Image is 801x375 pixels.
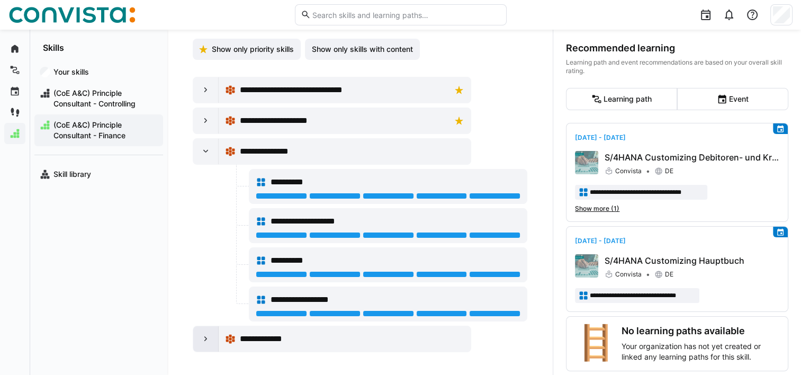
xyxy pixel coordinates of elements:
[193,39,301,60] button: Show only priority skills
[665,167,673,175] span: DE
[665,270,673,279] span: DE
[210,44,295,55] span: Show only priority skills
[575,133,626,141] span: [DATE] - [DATE]
[575,254,598,278] img: S/4HANA Customizing Hauptbuch
[52,120,158,141] span: (CoE A&C) Principle Consultant - Finance
[622,325,779,337] h3: No learning paths available
[622,341,779,362] p: Your organization has not yet created or linked any learning paths for this skill.
[305,39,420,60] button: Show only skills with content
[615,270,642,279] span: Convista
[575,151,598,174] img: S/4HANA Customizing Debitoren- und Kreditorenbuchhaltung
[311,10,500,20] input: Search skills and learning paths…
[605,151,779,164] p: S/4HANA Customizing Debitoren- und Kreditorenbuchhaltung
[52,88,158,109] span: (CoE A&C) Principle Consultant - Controlling
[615,167,642,175] span: Convista
[575,237,626,245] span: [DATE] - [DATE]
[566,58,788,75] div: Learning path and event recommendations are based on your overall skill rating.
[605,254,779,267] p: S/4HANA Customizing Hauptbuch
[575,204,619,213] span: Show more (1)
[575,325,617,362] div: 🪜
[566,88,677,110] eds-button-option: Learning path
[310,44,415,55] span: Show only skills with content
[566,42,788,54] div: Recommended learning
[677,88,788,110] eds-button-option: Event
